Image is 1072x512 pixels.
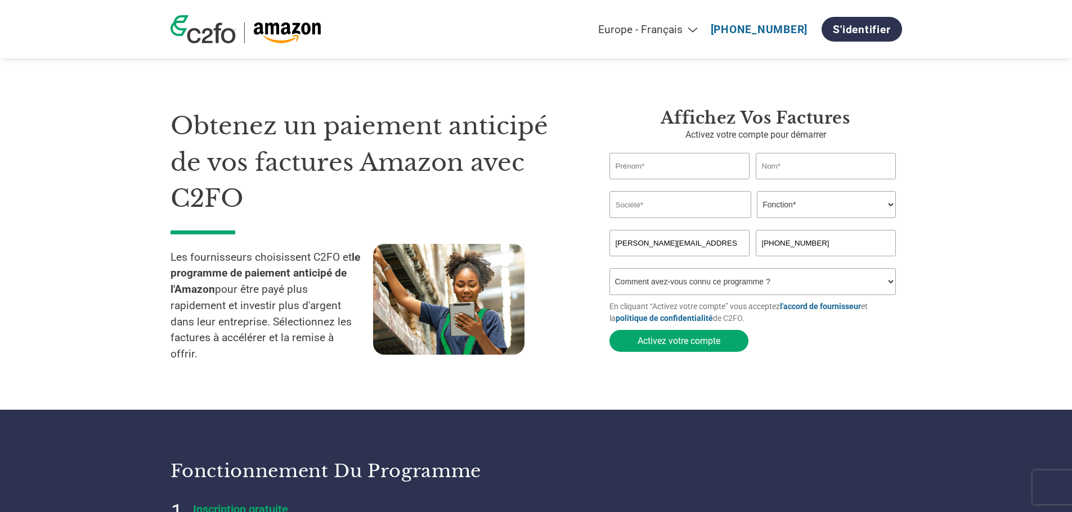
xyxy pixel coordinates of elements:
[171,108,576,217] h1: Obtenez un paiement anticipé de vos factures Amazon avec C2FO
[171,251,360,296] strong: le programme de paiement anticipé de l'Amazon
[711,23,808,36] a: [PHONE_NUMBER]
[609,301,902,324] p: En cliquant “Activez votre compte” vous acceptez et la de C2FO.
[609,153,750,179] input: Prénom*
[609,330,748,352] button: Activez votre compte
[756,257,896,264] div: Inavlid Phone Number
[373,244,524,355] img: supply chain worker
[609,230,750,256] input: Invalid Email format
[609,219,896,225] div: Invalid company name or company name is too long
[756,180,896,187] div: Invalid last name or last name is too long
[609,108,902,128] h3: Affichez vos factures
[756,230,896,256] input: Téléphone*
[609,180,750,187] div: Invalid first name or first name is too long
[609,257,750,264] div: Inavlid Email Address
[609,191,751,218] input: Société*
[780,302,861,311] a: l'accord de fournisseur
[171,250,373,363] p: Les fournisseurs choisissent C2FO et pour être payé plus rapidement et investir plus d'argent dan...
[171,15,236,43] img: c2fo logo
[757,191,896,218] select: Title/Role
[609,128,902,142] p: Activez votre compte pour démarrer
[253,22,321,43] img: Amazon
[822,17,901,42] a: S'identifier
[171,460,522,482] h3: Fonctionnement du programme
[616,314,713,323] a: politique de confidentialité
